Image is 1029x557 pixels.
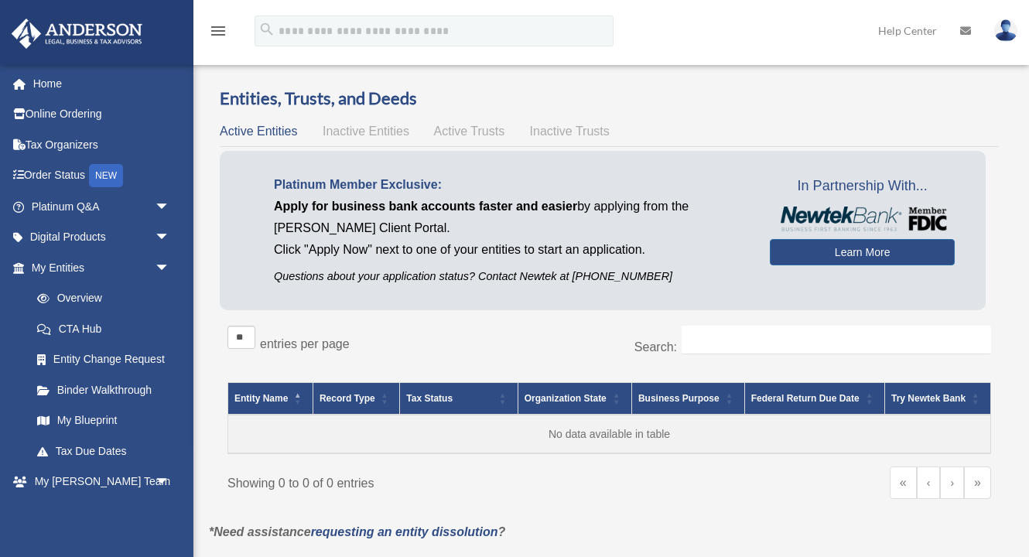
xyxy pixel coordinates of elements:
[11,68,193,99] a: Home
[751,393,860,404] span: Federal Return Due Date
[320,393,375,404] span: Record Type
[228,415,991,453] td: No data available in table
[260,337,350,350] label: entries per page
[258,21,275,38] i: search
[274,267,747,286] p: Questions about your application status? Contact Newtek at [PHONE_NUMBER]
[22,313,186,344] a: CTA Hub
[234,393,288,404] span: Entity Name
[274,196,747,239] p: by applying from the [PERSON_NAME] Client Portal.
[518,383,631,415] th: Organization State: Activate to sort
[89,164,123,187] div: NEW
[155,466,186,498] span: arrow_drop_down
[11,129,193,160] a: Tax Organizers
[155,497,186,528] span: arrow_drop_down
[770,174,955,199] span: In Partnership With...
[400,383,518,415] th: Tax Status: Activate to sort
[891,389,967,408] div: Try Newtek Bank
[994,19,1017,42] img: User Pic
[227,466,598,494] div: Showing 0 to 0 of 0 entries
[525,393,607,404] span: Organization State
[220,125,297,138] span: Active Entities
[209,525,505,538] em: *Need assistance ?
[274,174,747,196] p: Platinum Member Exclusive:
[634,340,677,354] label: Search:
[22,436,186,466] a: Tax Due Dates
[274,200,577,213] span: Apply for business bank accounts faster and easier
[11,99,193,130] a: Online Ordering
[770,239,955,265] a: Learn More
[434,125,505,138] span: Active Trusts
[220,87,999,111] h3: Entities, Trusts, and Deeds
[22,405,186,436] a: My Blueprint
[11,160,193,192] a: Order StatusNEW
[964,466,991,499] a: Last
[209,22,227,40] i: menu
[890,466,917,499] a: First
[885,383,991,415] th: Try Newtek Bank : Activate to sort
[22,344,186,375] a: Entity Change Request
[274,239,747,261] p: Click "Apply Now" next to one of your entities to start an application.
[311,525,498,538] a: requesting an entity dissolution
[22,374,186,405] a: Binder Walkthrough
[11,497,193,528] a: My Documentsarrow_drop_down
[323,125,409,138] span: Inactive Entities
[155,222,186,254] span: arrow_drop_down
[313,383,399,415] th: Record Type: Activate to sort
[22,283,178,314] a: Overview
[11,252,186,283] a: My Entitiesarrow_drop_down
[11,466,193,497] a: My [PERSON_NAME] Teamarrow_drop_down
[209,27,227,40] a: menu
[406,393,453,404] span: Tax Status
[940,466,964,499] a: Next
[155,191,186,223] span: arrow_drop_down
[11,222,193,253] a: Digital Productsarrow_drop_down
[7,19,147,49] img: Anderson Advisors Platinum Portal
[530,125,610,138] span: Inactive Trusts
[638,393,720,404] span: Business Purpose
[155,252,186,284] span: arrow_drop_down
[917,466,941,499] a: Previous
[228,383,313,415] th: Entity Name: Activate to invert sorting
[631,383,744,415] th: Business Purpose: Activate to sort
[11,191,193,222] a: Platinum Q&Aarrow_drop_down
[778,207,947,231] img: NewtekBankLogoSM.png
[744,383,884,415] th: Federal Return Due Date: Activate to sort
